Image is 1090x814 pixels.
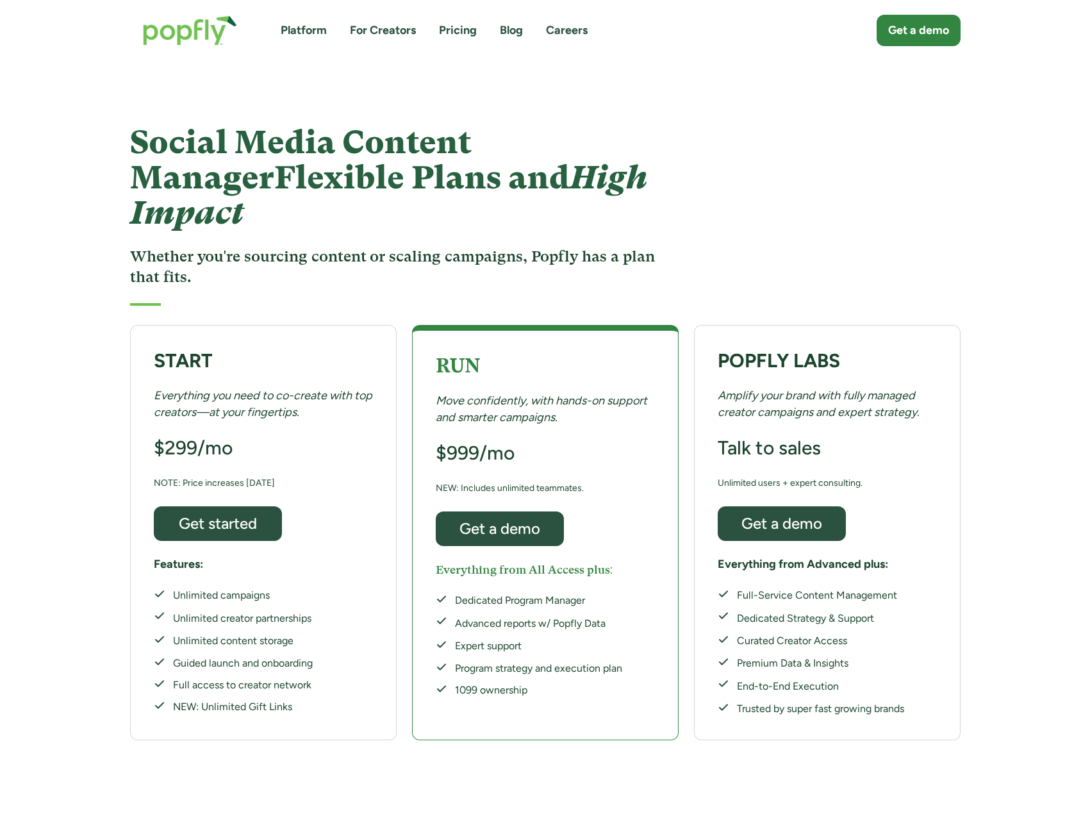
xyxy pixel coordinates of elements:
strong: POPFLY LABS [718,349,840,372]
strong: START [154,349,213,372]
a: For Creators [350,22,416,38]
div: Dedicated Program Manager [455,594,622,608]
h5: Features: [154,556,203,572]
div: Get a demo [888,22,949,38]
div: End-to-End Execution [737,678,904,694]
div: Get a demo [447,520,552,536]
h3: $299/mo [154,436,233,460]
div: 1099 ownership [455,683,622,697]
a: Get a demo [436,511,564,546]
div: Guided launch and onboarding [173,656,313,670]
div: NEW: Includes unlimited teammates. [436,480,584,496]
div: Get a demo [729,515,834,531]
em: Move confidently, with hands-on support and smarter campaigns. [436,394,647,424]
div: Unlimited campaigns [173,588,313,602]
a: Blog [500,22,523,38]
h1: Social Media Content Manager [130,125,661,231]
div: Unlimited creator partnerships [173,610,313,626]
div: NEW: Unlimited Gift Links [173,700,313,714]
div: Full-Service Content Management [737,588,904,602]
h5: Everything from All Access plus: [436,561,613,577]
div: Expert support [455,639,622,653]
em: High Impact [130,159,647,231]
h5: Everything from Advanced plus: [718,556,888,572]
em: Everything you need to co-create with top creators—at your fingertips. [154,388,372,419]
div: Program strategy and execution plan [455,661,622,676]
h3: $999/mo [436,441,515,465]
div: Advanced reports w/ Popfly Data [455,615,622,631]
div: Curated Creator Access [737,634,904,648]
div: Unlimited users + expert consulting. [718,475,863,491]
em: Amplify your brand with fully managed creator campaigns and expert strategy. [718,388,920,419]
a: Get started [154,506,282,541]
a: Get a demo [877,15,961,46]
div: Dedicated Strategy & Support [737,610,904,626]
a: Get a demo [718,506,846,541]
h3: Whether you're sourcing content or scaling campaigns, Popfly has a plan that fits. [130,246,661,288]
div: Unlimited content storage [173,634,313,648]
a: Pricing [439,22,477,38]
div: Get started [165,515,270,531]
div: NOTE: Price increases [DATE] [154,475,275,491]
strong: RUN [436,354,480,377]
a: Platform [281,22,327,38]
div: Premium Data & Insights [737,656,904,670]
a: Careers [546,22,588,38]
div: Full access to creator network [173,678,313,692]
div: Trusted by super fast growing brands [737,702,904,716]
h3: Talk to sales [718,436,821,460]
a: home [130,3,250,58]
span: Flexible Plans and [130,159,647,231]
